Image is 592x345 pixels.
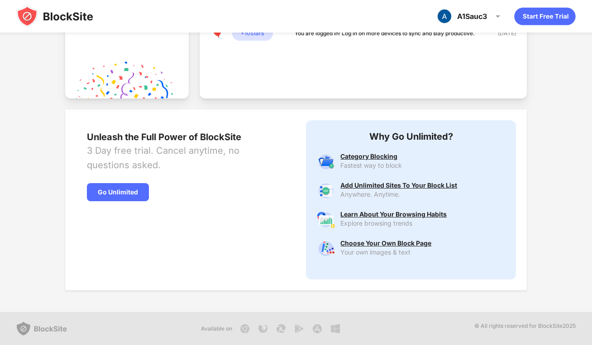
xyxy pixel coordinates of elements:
[340,191,457,198] div: Anywhere. Anytime.
[340,153,402,160] div: Category Blocking
[16,321,67,336] img: blocksite-logo-grey.svg
[340,182,457,189] div: Add Unlimited Sites To Your Block List
[87,143,273,172] div: 3 Day free trial. Cancel anytime, no questions asked.
[484,29,516,38] div: [DATE]
[76,61,178,99] img: points-confetti.svg
[232,26,273,41] div: + 10 Stars
[340,240,431,247] div: Choose Your Own Block Page
[16,5,93,27] img: blocksite-icon-black.svg
[317,153,335,171] img: premium-category.svg
[317,211,335,229] img: premium-insights.svg
[317,182,335,200] img: premium-unlimited-blocklist.svg
[457,12,487,21] div: A1Sauc3
[437,9,452,24] img: ACg8ocLbIkNBc0Ep2cHY4hScrN7NRCC9dW6GfGbjdy6NDJRPK-Wds8U=s96-c
[201,324,232,333] div: Available on
[340,162,402,169] div: Fastest way to block
[340,249,431,256] div: Your own images & text
[317,240,335,258] img: premium-customize-block-page.svg
[317,131,505,142] div: Why Go Unlimited?
[340,211,447,218] div: Learn About Your Browsing Habits
[87,131,273,143] div: Unleash the Full Power of BlockSite
[295,29,475,38] div: You are logged in! Log in on more devices to sync and stay productive.
[474,321,576,336] div: © All rights reserved for BlockSite 2025
[87,183,149,201] div: Go Unlimited
[514,7,576,25] div: animation
[340,220,447,227] div: Explore browsing trends
[210,26,225,41] div: 🎈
